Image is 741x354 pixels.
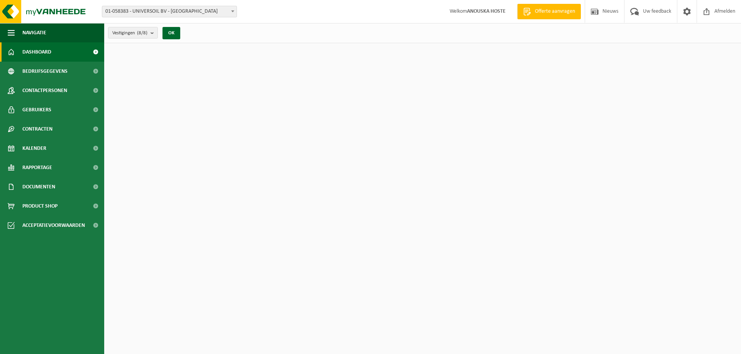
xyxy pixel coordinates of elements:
[162,27,180,39] button: OK
[22,177,55,196] span: Documenten
[112,27,147,39] span: Vestigingen
[22,42,51,62] span: Dashboard
[533,8,577,15] span: Offerte aanvragen
[22,81,67,100] span: Contactpersonen
[22,139,46,158] span: Kalender
[467,8,506,14] strong: ANOUSKA HOSTE
[102,6,237,17] span: 01-058383 - UNIVERSOIL BV - WOLUWE-SAINT-PIERRE
[137,30,147,35] count: (8/8)
[22,158,52,177] span: Rapportage
[108,27,158,39] button: Vestigingen(8/8)
[22,119,52,139] span: Contracten
[22,216,85,235] span: Acceptatievoorwaarden
[22,62,68,81] span: Bedrijfsgegevens
[102,6,237,17] span: 01-058383 - UNIVERSOIL BV - WOLUWE-SAINT-PIERRE
[22,100,51,119] span: Gebruikers
[517,4,581,19] a: Offerte aanvragen
[22,23,46,42] span: Navigatie
[22,196,58,216] span: Product Shop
